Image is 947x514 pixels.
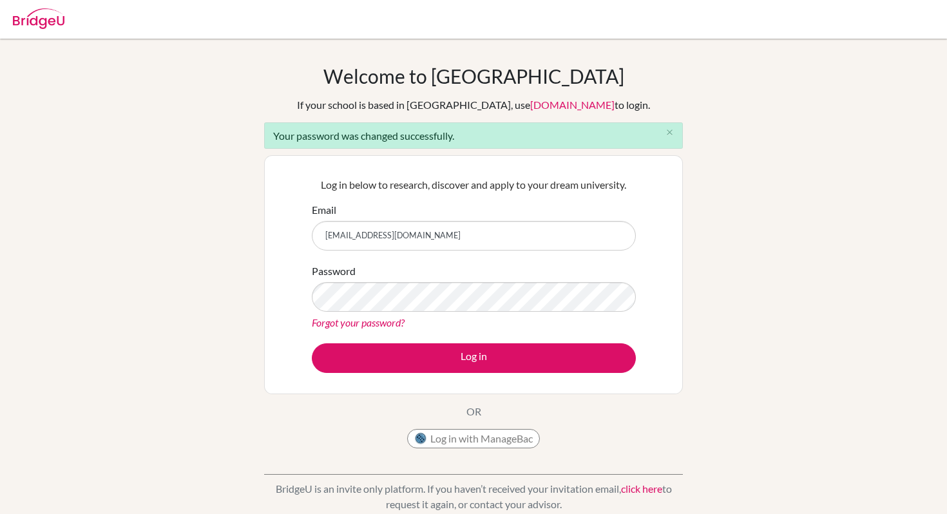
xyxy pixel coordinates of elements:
[264,122,683,149] div: Your password was changed successfully.
[312,202,336,218] label: Email
[323,64,624,88] h1: Welcome to [GEOGRAPHIC_DATA]
[312,343,636,373] button: Log in
[530,99,615,111] a: [DOMAIN_NAME]
[312,316,405,328] a: Forgot your password?
[297,97,650,113] div: If your school is based in [GEOGRAPHIC_DATA], use to login.
[407,429,540,448] button: Log in with ManageBac
[466,404,481,419] p: OR
[656,123,682,142] button: Close
[665,128,674,137] i: close
[312,177,636,193] p: Log in below to research, discover and apply to your dream university.
[264,481,683,512] p: BridgeU is an invite only platform. If you haven’t received your invitation email, to request it ...
[13,8,64,29] img: Bridge-U
[621,482,662,495] a: click here
[312,263,356,279] label: Password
